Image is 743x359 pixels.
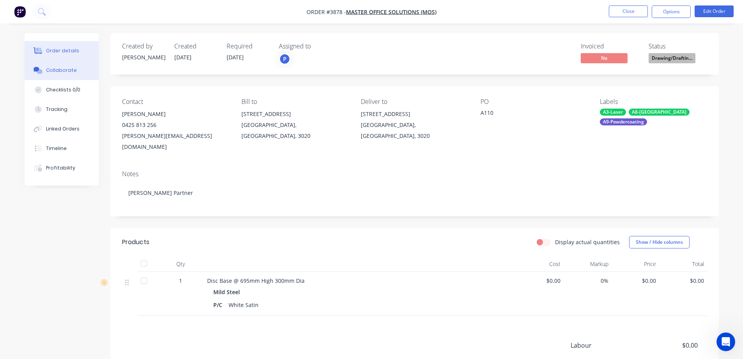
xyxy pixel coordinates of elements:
[241,120,348,141] div: [GEOGRAPHIC_DATA], [GEOGRAPHIC_DATA], 3020
[516,256,564,272] div: Cost
[122,181,707,205] div: [PERSON_NAME] Partner
[600,98,707,105] div: Labels
[227,43,270,50] div: Required
[122,238,149,247] div: Products
[600,118,647,125] div: A9-Powdercoating
[361,109,468,120] div: [STREET_ADDRESS]
[307,8,346,16] span: Order #3878 -
[279,43,357,50] div: Assigned to
[662,277,704,285] span: $0.00
[25,61,99,80] button: Collaborate
[213,286,243,298] div: Mild Steel
[649,53,695,63] span: Drawing/Draftin...
[581,43,639,50] div: Invoiced
[241,109,348,141] div: [STREET_ADDRESS][GEOGRAPHIC_DATA], [GEOGRAPHIC_DATA], 3020
[25,100,99,119] button: Tracking
[649,43,707,50] div: Status
[612,256,660,272] div: Price
[279,53,291,65] button: P
[25,139,99,158] button: Timeline
[241,98,348,105] div: Bill to
[629,109,690,116] div: A8-[GEOGRAPHIC_DATA]
[241,109,348,120] div: [STREET_ADDRESS]
[25,119,99,139] button: Linked Orders
[122,170,707,178] div: Notes
[122,43,165,50] div: Created by
[46,47,79,54] div: Order details
[567,277,608,285] span: 0%
[716,332,735,351] iframe: Intercom live chat
[46,67,77,74] div: Collaborate
[564,256,612,272] div: Markup
[46,106,67,113] div: Tracking
[122,53,165,61] div: [PERSON_NAME]
[695,5,734,17] button: Edit Order
[629,236,690,248] button: Show / Hide columns
[361,98,468,105] div: Deliver to
[649,53,695,65] button: Drawing/Draftin...
[571,341,640,350] span: Labour
[46,145,67,152] div: Timeline
[46,86,80,93] div: Checklists 0/0
[46,164,75,171] div: Profitability
[652,5,691,18] button: Options
[519,277,561,285] span: $0.00
[227,54,244,61] span: [DATE]
[174,54,192,61] span: [DATE]
[122,120,229,130] div: 0425 813 256
[225,299,262,311] div: White Satin
[609,5,648,17] button: Close
[615,277,656,285] span: $0.00
[346,8,436,16] a: Master Office Solutions (MOS)
[213,299,225,311] div: P/C
[157,256,204,272] div: Qty
[640,341,697,350] span: $0.00
[122,109,229,120] div: [PERSON_NAME]
[14,6,26,18] img: Factory
[174,43,217,50] div: Created
[25,41,99,61] button: Order details
[581,53,628,63] span: No
[481,109,578,120] div: A110
[122,109,229,152] div: [PERSON_NAME]0425 813 256[PERSON_NAME][EMAIL_ADDRESS][DOMAIN_NAME]
[207,277,305,284] span: Disc Base @ 695mm High 300mm Dia
[361,109,468,141] div: [STREET_ADDRESS][GEOGRAPHIC_DATA], [GEOGRAPHIC_DATA], 3020
[179,277,182,285] span: 1
[481,98,587,105] div: PO
[122,130,229,152] div: [PERSON_NAME][EMAIL_ADDRESS][DOMAIN_NAME]
[25,80,99,100] button: Checklists 0/0
[25,158,99,178] button: Profitability
[122,98,229,105] div: Contact
[361,120,468,141] div: [GEOGRAPHIC_DATA], [GEOGRAPHIC_DATA], 3020
[46,125,80,132] div: Linked Orders
[659,256,707,272] div: Total
[555,238,620,246] label: Display actual quantities
[600,109,626,116] div: A3-Laser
